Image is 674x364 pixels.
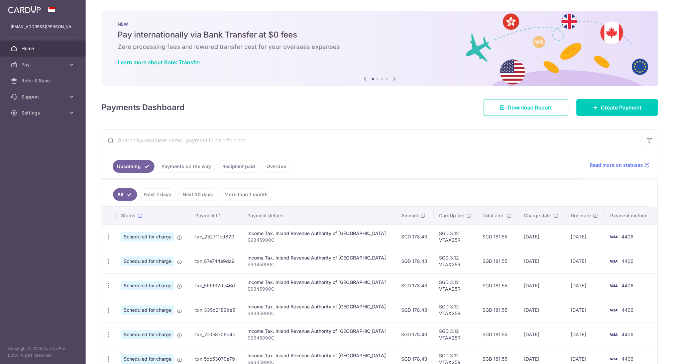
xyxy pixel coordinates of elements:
td: [DATE] [565,224,605,249]
td: SGD 181.55 [477,298,519,322]
a: Next 7 days [140,188,176,201]
span: Charge date [524,212,551,219]
div: Income Tax. Inland Revenue Authority of [GEOGRAPHIC_DATA] [247,279,390,286]
img: CardUp [8,5,41,13]
input: Search by recipient name, payment id or reference [102,130,642,151]
span: Pay [21,61,66,68]
img: Bank Card [607,306,620,314]
span: 4406 [622,356,634,362]
td: SGD 3.12 VTAX25R [434,322,477,347]
a: Read more on statuses [590,162,650,168]
th: Payment details [242,207,396,224]
span: Download Report [508,103,552,112]
td: SGD 3.12 VTAX25R [434,273,477,298]
td: SGD 178.43 [396,224,434,249]
td: [DATE] [519,249,565,273]
th: Payment method [605,207,657,224]
div: Income Tax. Inland Revenue Authority of [GEOGRAPHIC_DATA] [247,328,390,335]
span: Scheduled for charge [121,330,174,339]
a: Next 30 days [178,188,217,201]
span: Amount [401,212,418,219]
td: SGD 3.12 VTAX25R [434,298,477,322]
td: txn_5f9932dc46d [190,273,242,298]
a: All [113,188,137,201]
span: 4406 [622,283,634,288]
img: Bank transfer banner [102,11,658,86]
span: Create Payment [601,103,642,112]
iframe: Opens a widget where you can find more information [631,344,667,361]
p: S9345990C [247,261,390,268]
h6: Zero processing fees and lowered transfer cost for your overseas expenses [118,43,642,51]
span: Scheduled for charge [121,257,174,266]
td: txn_335d2189be5 [190,298,242,322]
td: [DATE] [565,273,605,298]
div: Income Tax. Inland Revenue Authority of [GEOGRAPHIC_DATA] [247,352,390,359]
span: Refer & Save [21,77,66,84]
img: Bank Card [607,257,620,265]
span: Settings [21,110,66,116]
td: SGD 181.55 [477,322,519,347]
img: Bank Card [607,355,620,363]
td: [DATE] [565,298,605,322]
a: Learn more about Bank Transfer [118,59,200,66]
img: Bank Card [607,282,620,290]
p: S9345990C [247,237,390,243]
span: 4406 [622,332,634,337]
p: S9345990C [247,335,390,341]
span: Read more on statuses [590,162,643,168]
td: [DATE] [519,298,565,322]
div: Income Tax. Inland Revenue Authority of [GEOGRAPHIC_DATA] [247,254,390,261]
div: Income Tax. Inland Revenue Authority of [GEOGRAPHIC_DATA] [247,230,390,237]
td: SGD 3.12 VTAX25R [434,249,477,273]
img: Bank Card [607,331,620,339]
p: [EMAIL_ADDRESS][PERSON_NAME][DOMAIN_NAME] [11,23,75,30]
span: Scheduled for charge [121,281,174,290]
p: S9345990C [247,286,390,292]
td: [DATE] [565,322,605,347]
td: SGD 178.43 [396,322,434,347]
p: NEW [118,21,642,27]
td: SGD 181.55 [477,249,519,273]
span: Due date [571,212,591,219]
span: CardUp fee [439,212,464,219]
td: SGD 3.12 VTAX25R [434,224,477,249]
span: Scheduled for charge [121,354,174,364]
span: Support [21,93,66,100]
h4: Payments Dashboard [102,101,185,114]
div: Income Tax. Inland Revenue Authority of [GEOGRAPHIC_DATA] [247,303,390,310]
td: SGD 178.43 [396,298,434,322]
span: Total amt. [482,212,504,219]
th: Payment ID [190,207,242,224]
td: SGD 181.55 [477,224,519,249]
a: More than 1 month [220,188,272,201]
td: txn_7c0e8706e4c [190,322,242,347]
span: Scheduled for charge [121,232,174,241]
a: Payments on the way [157,160,215,173]
a: Recipient paid [218,160,259,173]
td: SGD 181.55 [477,273,519,298]
td: SGD 178.43 [396,273,434,298]
a: Create Payment [576,99,658,116]
span: 4406 [622,258,634,264]
p: S9345990C [247,310,390,317]
span: Home [21,45,66,52]
span: Scheduled for charge [121,305,174,315]
td: [DATE] [519,273,565,298]
span: 4406 [622,234,634,239]
td: txn_252711cd820 [190,224,242,249]
a: Overdue [262,160,291,173]
td: [DATE] [519,322,565,347]
span: 4406 [622,307,634,313]
img: Bank Card [607,233,620,241]
td: SGD 178.43 [396,249,434,273]
td: [DATE] [565,249,605,273]
td: txn_87e744e9da9 [190,249,242,273]
td: [DATE] [519,224,565,249]
a: Download Report [483,99,568,116]
h5: Pay internationally via Bank Transfer at $0 fees [118,29,642,40]
a: Upcoming [113,160,154,173]
span: Status [121,212,135,219]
